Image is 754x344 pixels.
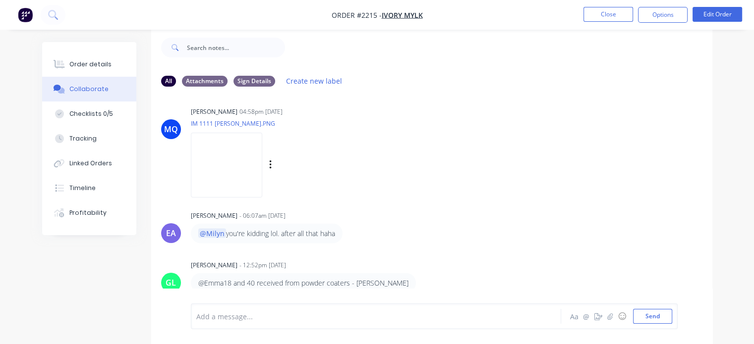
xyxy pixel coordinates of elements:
[616,310,628,322] button: ☺
[161,76,176,87] div: All
[187,38,285,57] input: Search notes...
[191,119,373,128] p: IM 1111 [PERSON_NAME].PNG
[382,10,423,20] a: Ivory Mylk
[69,134,97,143] div: Tracking
[239,261,286,270] div: - 12:52pm [DATE]
[69,60,112,69] div: Order details
[69,184,96,193] div: Timeline
[198,228,226,238] span: @Milyn
[191,261,237,270] div: [PERSON_NAME]
[693,7,742,22] button: Edit Order
[332,10,382,20] span: Order #2215 -
[239,107,283,116] div: 04:58pm [DATE]
[42,77,136,101] button: Collaborate
[42,176,136,200] button: Timeline
[638,7,688,23] button: Options
[182,76,228,87] div: Attachments
[583,7,633,22] button: Close
[191,107,237,116] div: [PERSON_NAME]
[69,208,107,217] div: Profitability
[580,310,592,322] button: @
[42,151,136,176] button: Linked Orders
[69,159,112,168] div: Linked Orders
[69,85,109,94] div: Collaborate
[166,227,176,239] div: EA
[569,310,580,322] button: Aa
[239,211,286,220] div: - 06:07am [DATE]
[42,52,136,77] button: Order details
[281,74,348,88] button: Create new label
[42,101,136,126] button: Checklists 0/5
[198,278,408,288] p: @Emma18 and 40 received from powder coaters - [PERSON_NAME]
[164,123,178,135] div: MQ
[18,7,33,22] img: Factory
[42,126,136,151] button: Tracking
[233,76,275,87] div: Sign Details
[198,228,335,238] p: you're kidding lol. after all that haha
[166,277,176,289] div: GL
[42,200,136,225] button: Profitability
[633,309,672,324] button: Send
[191,211,237,220] div: [PERSON_NAME]
[69,109,113,118] div: Checklists 0/5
